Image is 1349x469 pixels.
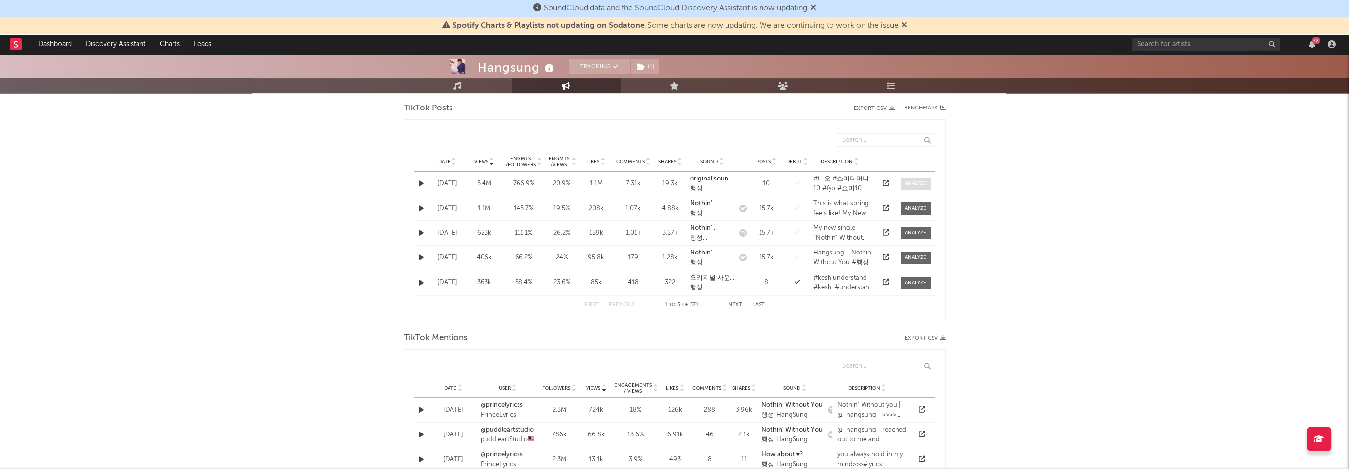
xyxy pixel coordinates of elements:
[505,204,542,214] div: 145.7 %
[582,253,611,263] div: 95.8k
[547,204,577,214] div: 19.5 %
[468,278,500,288] div: 363k
[732,455,757,465] div: 11
[690,275,734,300] strong: 오리지널 사운드 - 행성 HangSung
[547,179,577,189] div: 20.9 %
[1309,40,1315,48] button: 22
[728,302,742,308] button: Next
[761,425,823,444] a: Nothin' Without You행성 HangSung
[582,179,611,189] div: 1.1M
[656,228,685,238] div: 3.57k
[837,450,908,469] div: you always hold in my mind>>>#lyrics #princelyrics8 @_hangsung_
[813,223,874,243] div: My new single “Nothin’ Without You” is out Everywhere!✌️ #hangsung #행성 #kindie #indiepopmusic #in...
[752,228,781,238] div: 15.7k
[468,179,500,189] div: 5.4M
[666,385,678,391] span: Likes
[630,59,659,74] span: ( 1 )
[756,159,771,165] span: Posts
[452,22,645,30] span: Spotify Charts & Playlists not updating on Sodatone
[582,278,611,288] div: 85k
[505,179,542,189] div: 766.9 %
[481,450,535,460] a: @princelyricss
[783,385,800,391] span: Sound
[655,299,709,311] div: 1 5 371
[761,450,808,469] a: How about ♥?행성 HangSung
[481,425,535,435] a: @puddleartstudio
[848,385,880,391] span: Description
[658,159,676,165] span: Shares
[663,430,688,440] div: 6.91k
[614,430,658,440] div: 13.6 %
[837,400,908,420] div: Nothin' Without you | @_hangsung_ >>>> #lyrics #princelyrics8 #NewMusic
[505,253,542,263] div: 66.2 %
[690,199,734,218] a: Nothin' Without You행성 HangSung
[468,253,500,263] div: 406k
[452,22,899,30] span: : Some charts are now updating. We are continuing to work on the issue
[837,425,908,444] div: @_hangsung_ reached out to me and introduced me to one of his songs "Nothing without you" and I a...
[1132,38,1280,51] input: Search for artists
[690,184,734,194] div: 행성 HangSung
[582,204,611,214] div: 208k
[690,248,734,267] a: Nothin' Without You행성 HangSung
[813,273,874,292] div: #keshiunderstand #keshi #understand #행성 #hangsung #노래추천 #sing #songs #song
[153,35,187,54] a: Charts
[431,253,463,263] div: [DATE]
[690,200,727,216] strong: Nothin' Without You
[692,455,727,465] div: 8
[813,174,874,193] div: #비오 #쇼미더머니10 #fyp #쇼미10
[444,385,456,391] span: Date
[614,382,652,394] span: Engagements / Views
[761,435,823,445] div: 행성 HangSung
[569,59,630,74] button: Tracking
[813,248,874,267] div: Hangsung - Nothin’ Without You #행성 #indieband #indiepopmusic #indiepop #indiemusic #팝송 #boypablo ...
[616,159,645,165] span: Comments
[616,278,651,288] div: 418
[656,253,685,263] div: 1.28k
[813,199,874,218] div: This is what spring feels like! My New single ‘Nothin‘ Without You’ is out now!! #kindie #indiemu...
[547,156,571,168] div: Engmts / Views
[614,405,658,415] div: 18 %
[692,385,721,391] span: Comments
[692,430,727,440] div: 46
[752,253,781,263] div: 15.7k
[682,303,688,307] span: of
[585,302,599,308] button: First
[547,228,577,238] div: 26.2 %
[1312,37,1320,44] div: 22
[690,225,727,241] strong: Nothin' Without You
[32,35,79,54] a: Dashboard
[732,405,757,415] div: 3.96k
[690,174,734,193] a: original sound - _hangsung_행성 HangSung
[810,4,816,12] span: Dismiss
[616,204,651,214] div: 1.07k
[761,400,823,420] a: Nothin' Without You행성 HangSung
[614,455,658,465] div: 3.9 %
[732,430,757,440] div: 2.1k
[540,405,579,415] div: 2.3M
[586,385,600,391] span: Views
[547,253,577,263] div: 24 %
[732,385,750,391] span: Shares
[616,253,651,263] div: 179
[656,278,685,288] div: 322
[821,159,853,165] span: Description
[690,283,734,292] div: 행성 HangSung
[438,159,450,165] span: Date
[468,204,500,214] div: 1.1M
[690,209,734,218] div: 행성 HangSung
[905,335,946,341] button: Export CSV
[505,156,536,168] div: Engmts / Followers
[587,159,599,165] span: Likes
[904,103,946,114] a: Benchmark
[690,250,727,266] strong: Nothin' Without You
[431,228,463,238] div: [DATE]
[690,176,733,192] strong: original sound - _hangsung_
[505,228,542,238] div: 111.1 %
[505,278,542,288] div: 58.4 %
[79,35,153,54] a: Discovery Assistant
[431,278,463,288] div: [DATE]
[752,204,781,214] div: 15.7k
[542,385,570,391] span: Followers
[616,179,651,189] div: 7.31k
[901,22,907,30] span: Dismiss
